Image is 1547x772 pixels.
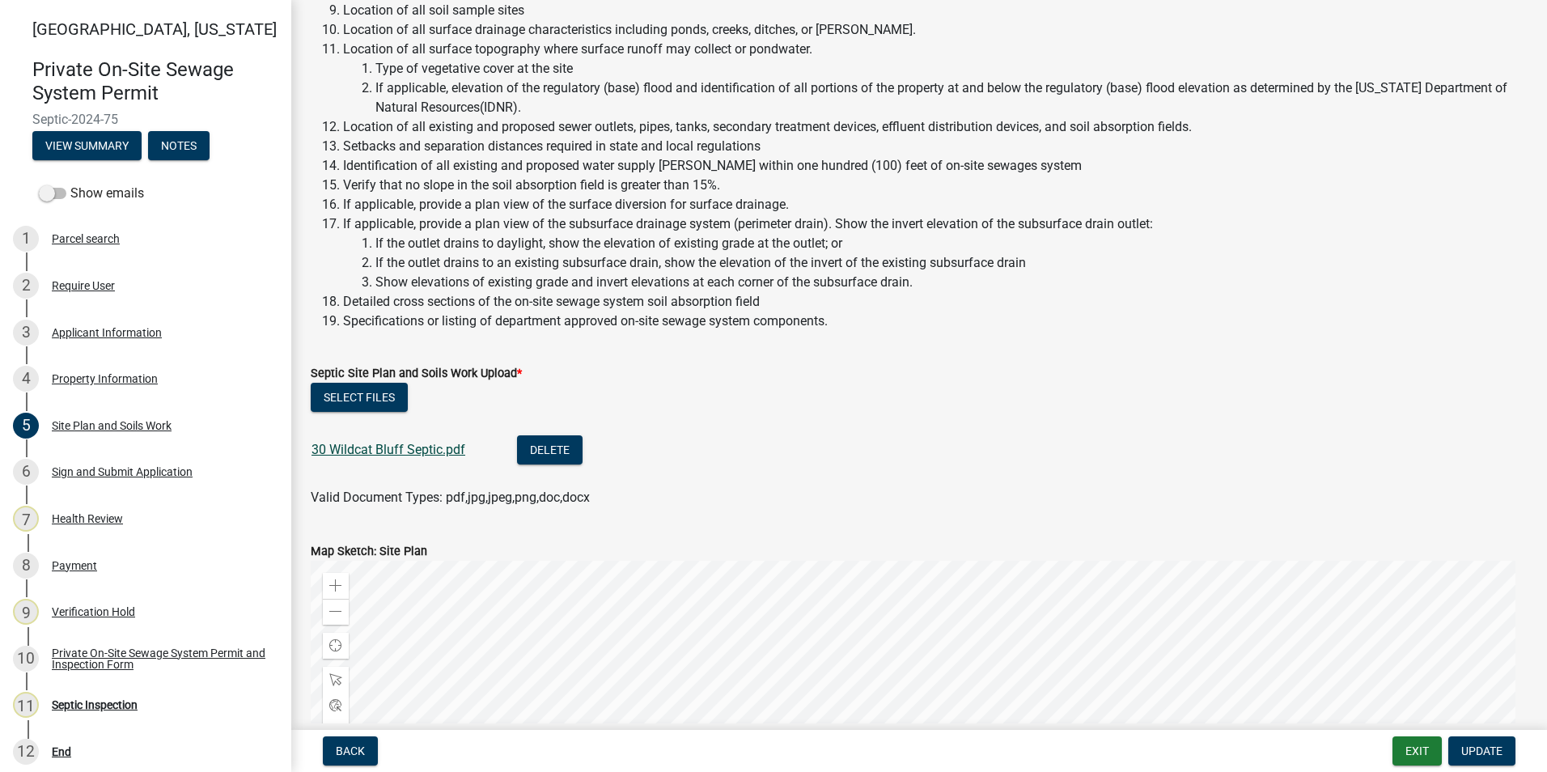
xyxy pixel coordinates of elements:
div: Require User [52,280,115,291]
button: Back [323,736,378,766]
div: Zoom out [323,599,349,625]
a: 30 Wildcat Bluff Septic.pdf [312,442,465,457]
div: Site Plan and Soils Work [52,420,172,431]
li: If applicable, provide a plan view of the surface diversion for surface drainage. [343,195,1528,214]
div: 6 [13,459,39,485]
button: Select files [311,383,408,412]
div: 12 [13,739,39,765]
div: 2 [13,273,39,299]
h4: Private On-Site Sewage System Permit [32,58,278,105]
div: 9 [13,599,39,625]
span: Valid Document Types: pdf,jpg,jpeg,png,doc,docx [311,490,590,505]
li: If the outlet drains to daylight, show the elevation of existing grade at the outlet; or [375,234,1528,253]
button: Exit [1392,736,1442,766]
div: 10 [13,646,39,672]
li: Location of all surface drainage characteristics including ponds, creeks, ditches, or [PERSON_NAME]. [343,20,1528,40]
li: Location of all existing and proposed sewer outlets, pipes, tanks, secondary treatment devices, e... [343,117,1528,137]
button: Delete [517,435,583,464]
span: Update [1461,744,1502,757]
li: Location of all soil sample sites [343,1,1528,20]
div: Private On-Site Sewage System Permit and Inspection Form [52,647,265,670]
div: 1 [13,226,39,252]
label: Septic Site Plan and Soils Work Upload [311,368,522,380]
li: If the outlet drains to an existing subsurface drain, show the elevation of the invert of the exi... [375,253,1528,273]
div: Property Information [52,373,158,384]
span: Septic-2024-75 [32,112,259,127]
li: Show elevations of existing grade and invert elevations at each corner of the subsurface drain. [375,273,1528,292]
label: Show emails [39,184,144,203]
button: View Summary [32,131,142,160]
li: Setbacks and separation distances required in state and local regulations [343,137,1528,156]
wm-modal-confirm: Notes [148,140,210,153]
li: If applicable, elevation of the regulatory (base) flood and identification of all portions of the... [375,78,1528,117]
li: Type of vegetative cover at the site [375,59,1528,78]
div: Find my location [323,633,349,659]
span: [GEOGRAPHIC_DATA], [US_STATE] [32,19,277,39]
span: Back [336,744,365,757]
div: 8 [13,553,39,579]
wm-modal-confirm: Summary [32,140,142,153]
div: Septic Inspection [52,699,138,710]
li: Location of all surface topography where surface runoff may collect or pondwater. [343,40,1528,117]
div: Applicant Information [52,327,162,338]
div: Zoom in [323,573,349,599]
label: Map Sketch: Site Plan [311,546,427,558]
div: Sign and Submit Application [52,466,193,477]
div: 7 [13,506,39,532]
div: 4 [13,366,39,392]
div: 5 [13,413,39,439]
div: Verification Hold [52,606,135,617]
div: 11 [13,692,39,718]
div: Parcel search [52,233,120,244]
div: Health Review [52,513,123,524]
li: Identification of all existing and proposed water supply [PERSON_NAME] within one hundred (100) f... [343,156,1528,176]
div: Payment [52,560,97,571]
div: 3 [13,320,39,346]
li: Detailed cross sections of the on-site sewage system soil absorption field [343,292,1528,312]
li: Verify that no slope in the soil absorption field is greater than 15%. [343,176,1528,195]
button: Notes [148,131,210,160]
button: Update [1448,736,1515,766]
li: Specifications or listing of department approved on-site sewage system components. [343,312,1528,331]
wm-modal-confirm: Delete Document [517,443,583,459]
li: If applicable, provide a plan view of the subsurface drainage system (perimeter drain). Show the ... [343,214,1528,292]
div: End [52,746,71,757]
